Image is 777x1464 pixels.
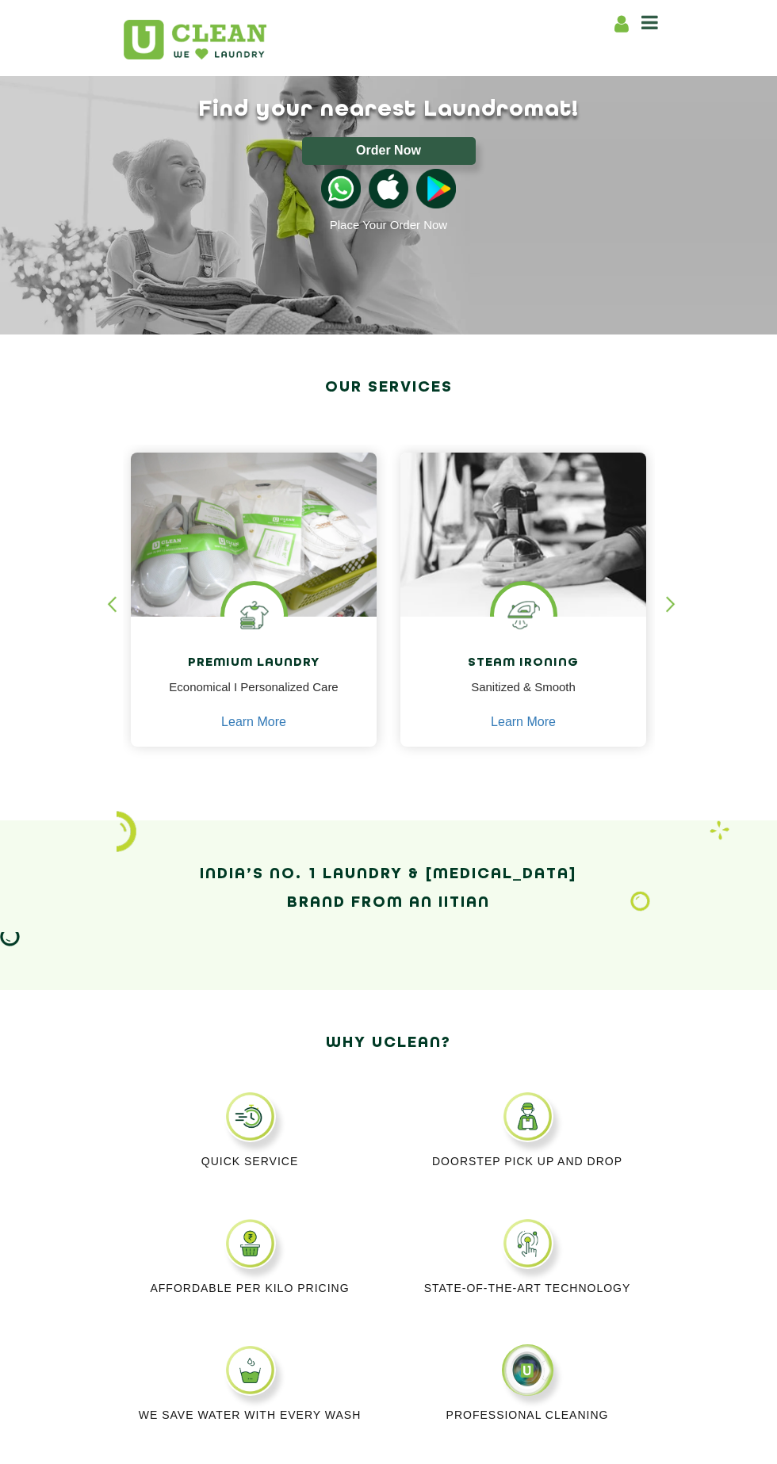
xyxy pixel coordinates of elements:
button: Order Now [302,137,476,165]
img: laundry done shoes and clothes [131,453,377,617]
p: Sanitized & Smooth [412,678,634,714]
p: Affordable per kilo pricing [123,1281,377,1295]
p: Professional cleaning [400,1408,654,1422]
h2: Why Uclean? [123,1029,654,1057]
img: WE_SAVE_WATER-WITH_EVERY_WASH_CYCLE_11zon.webp [224,1344,276,1396]
p: Doorstep Pick up and Drop [400,1154,654,1168]
h2: India’s No. 1 Laundry & [MEDICAL_DATA] Brand from an IITian [123,860,654,917]
img: steam iron [494,585,553,644]
img: DOORSTEP_PICK_UP_AND_DROP_11zon.webp [502,1091,553,1142]
img: UClean Laundry and Dry Cleaning [124,20,266,59]
img: clothes ironed [400,453,646,651]
img: playstoreicon.png [416,169,456,208]
h4: Steam Ironing [412,656,634,671]
img: QUICK_SERVICE_11zon.webp [224,1091,276,1142]
a: Place Your Order Now [330,218,447,231]
img: whatsappicon.png [321,169,361,208]
p: We Save Water with every wash [123,1408,377,1422]
a: Learn More [221,715,286,729]
img: Laundry [630,891,650,912]
img: apple-icon.png [369,169,408,208]
h1: Find your nearest Laundromat! [111,97,666,123]
img: Laundry wash and iron [710,820,729,840]
img: icon_2.png [117,811,136,852]
img: STATE_OF_THE_ART_TECHNOLOGY_11zon.webp [502,1217,553,1269]
img: center_logo.png [502,1344,553,1396]
img: Shoes Cleaning [224,585,284,644]
h4: Premium Laundry [143,656,365,671]
p: Economical I Personalized Care [143,678,365,714]
img: affordable_per_kilo_pricing_11zon.webp [224,1217,276,1269]
a: Learn More [491,715,556,729]
p: State-of-the-art Technology [400,1281,654,1295]
p: Quick Service [123,1154,377,1168]
h2: Our Services [123,373,654,402]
